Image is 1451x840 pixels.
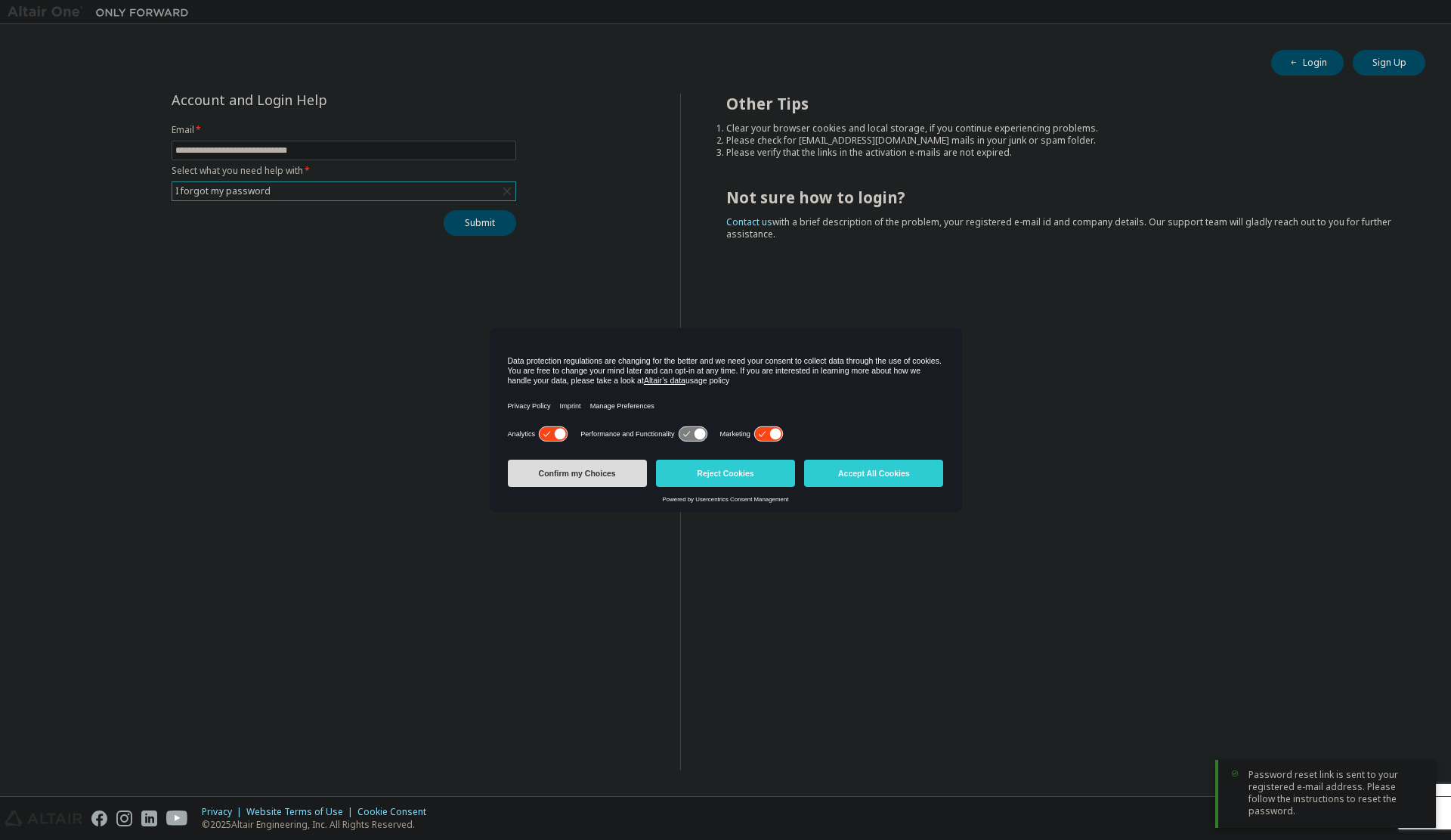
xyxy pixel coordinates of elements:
div: I forgot my password [172,182,515,200]
div: Website Terms of Use [246,806,357,818]
button: Submit [444,210,516,236]
img: instagram.svg [116,811,132,826]
div: Account and Login Help [172,94,447,106]
span: Password reset link is sent to your registered e-mail address. Please follow the instructions to ... [1248,769,1424,817]
button: Login [1271,50,1344,76]
label: Select what you need help with [172,165,516,177]
a: Contact us [726,215,772,228]
span: with a brief description of the problem, your registered e-mail id and company details. Our suppo... [726,215,1391,240]
img: altair_logo.svg [5,811,82,826]
img: linkedin.svg [141,811,157,826]
div: I forgot my password [173,183,273,200]
li: Please verify that the links in the activation e-mails are not expired. [726,147,1399,159]
img: Altair One [8,5,196,20]
li: Please check for [EMAIL_ADDRESS][DOMAIN_NAME] mails in your junk or spam folder. [726,135,1399,147]
h2: Other Tips [726,94,1399,113]
img: facebook.svg [91,811,107,826]
p: © 2025 Altair Engineering, Inc. All Rights Reserved. [202,818,435,831]
h2: Not sure how to login? [726,188,1399,207]
img: youtube.svg [166,811,188,826]
button: Sign Up [1353,50,1425,76]
div: Cookie Consent [357,806,435,818]
label: Email [172,124,516,136]
div: Privacy [202,806,246,818]
li: Clear your browser cookies and local storage, if you continue experiencing problems. [726,122,1399,135]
